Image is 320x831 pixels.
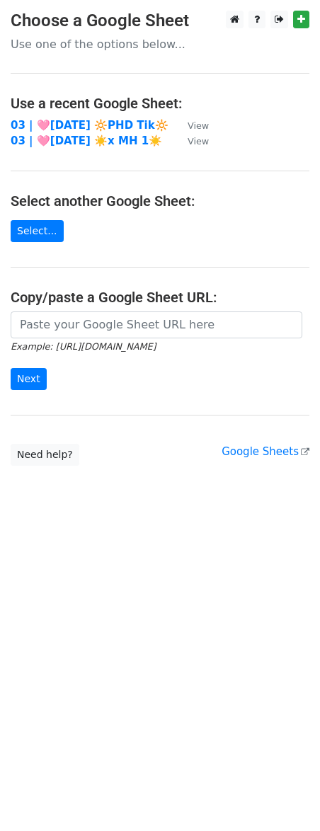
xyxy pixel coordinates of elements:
[11,311,302,338] input: Paste your Google Sheet URL here
[11,444,79,466] a: Need help?
[11,220,64,242] a: Select...
[173,119,209,132] a: View
[222,445,309,458] a: Google Sheets
[11,119,168,132] a: 03 | 🩷[DATE] 🔆PHD Tik🔆
[11,341,156,352] small: Example: [URL][DOMAIN_NAME]
[11,289,309,306] h4: Copy/paste a Google Sheet URL:
[11,95,309,112] h4: Use a recent Google Sheet:
[11,37,309,52] p: Use one of the options below...
[188,120,209,131] small: View
[11,134,162,147] a: 03 | 🩷[DATE] ☀️x MH 1☀️
[11,11,309,31] h3: Choose a Google Sheet
[173,134,209,147] a: View
[188,136,209,147] small: View
[11,193,309,210] h4: Select another Google Sheet:
[11,368,47,390] input: Next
